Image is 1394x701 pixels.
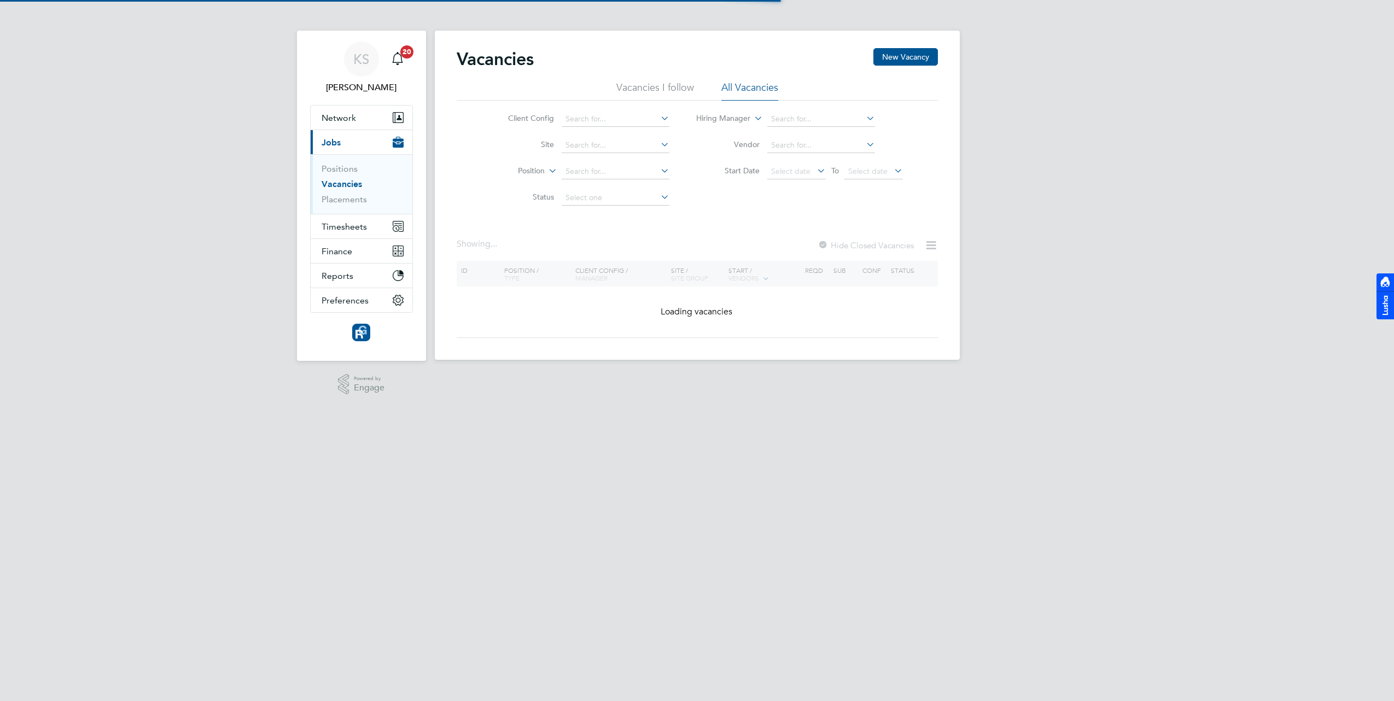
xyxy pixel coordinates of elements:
[311,106,412,130] button: Network
[457,238,499,250] div: Showing
[311,154,412,214] div: Jobs
[562,190,669,206] input: Select one
[311,214,412,238] button: Timesheets
[322,137,341,148] span: Jobs
[767,138,875,153] input: Search for...
[491,139,554,149] label: Site
[310,81,413,94] span: Katie Smith
[311,264,412,288] button: Reports
[482,166,545,177] label: Position
[322,113,356,123] span: Network
[828,163,842,178] span: To
[311,239,412,263] button: Finance
[562,138,669,153] input: Search for...
[491,113,554,123] label: Client Config
[457,48,534,70] h2: Vacancies
[400,45,413,59] span: 20
[771,166,810,176] span: Select date
[721,81,778,101] li: All Vacancies
[311,288,412,312] button: Preferences
[311,130,412,154] button: Jobs
[387,42,409,77] a: 20
[297,31,426,361] nav: Main navigation
[322,179,362,189] a: Vacancies
[697,166,760,176] label: Start Date
[352,324,370,341] img: resourcinggroup-logo-retina.png
[310,324,413,341] a: Go to home page
[767,112,875,127] input: Search for...
[322,271,353,281] span: Reports
[322,194,367,205] a: Placements
[322,246,352,256] span: Finance
[697,139,760,149] label: Vendor
[338,374,384,395] a: Powered byEngage
[322,295,369,306] span: Preferences
[322,221,367,232] span: Timesheets
[616,81,694,101] li: Vacancies I follow
[354,383,384,393] span: Engage
[818,240,914,250] label: Hide Closed Vacancies
[322,163,358,174] a: Positions
[491,192,554,202] label: Status
[562,164,669,179] input: Search for...
[353,52,369,66] span: KS
[310,42,413,94] a: KS[PERSON_NAME]
[354,374,384,383] span: Powered by
[562,112,669,127] input: Search for...
[848,166,888,176] span: Select date
[687,113,750,124] label: Hiring Manager
[491,238,497,249] span: ...
[873,48,938,66] button: New Vacancy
